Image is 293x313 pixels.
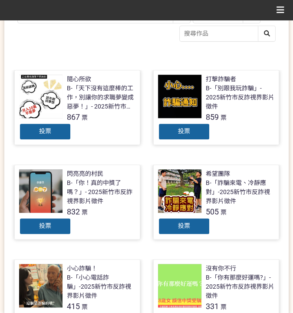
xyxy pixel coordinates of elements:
span: 832 [67,207,80,216]
div: 小心詐騙！ [67,264,97,273]
span: 投票 [39,128,51,135]
a: 希望團隊B-「詐騙來電、冷靜應對」-2025新竹市反詐視界影片徵件505票投票 [153,165,279,240]
span: 投票 [178,222,190,229]
span: 票 [82,114,88,121]
div: 隨心所欲 [67,75,91,84]
div: B-「你！真的中獎了嗎？」- 2025新竹市反詐視界影片徵件 [67,178,135,206]
a: 隨心所欲B-「天下沒有這麼棒的工作，別讓你的求職夢變成惡夢！」- 2025新竹市反詐視界影片徵件867票投票 [14,70,140,145]
span: 票 [221,209,227,216]
span: 867 [67,112,80,122]
div: B-「詐騙來電、冷靜應對」-2025新竹市反詐視界影片徵件 [206,178,274,206]
span: 票 [221,303,227,310]
div: B-「別跟我玩詐騙」- 2025新竹市反詐視界影片徵件 [206,84,274,111]
div: B-「小心電話詐騙」-2025新竹市反詐視界影片徵件 [67,273,135,300]
span: 859 [206,112,219,122]
span: 505 [206,207,219,216]
span: 投票 [39,222,51,229]
a: 閃亮亮的村民B-「你！真的中獎了嗎？」- 2025新竹市反詐視界影片徵件832票投票 [14,165,140,240]
input: 搜尋作品 [180,26,275,41]
div: B-「你有那麼好運嗎?」- 2025新竹市反詐視界影片徵件 [206,273,274,300]
span: 投票 [178,128,190,135]
span: 331 [206,302,219,311]
div: 希望團隊 [206,169,230,178]
div: 沒有你不行 [206,264,236,273]
a: 打擊詐騙者B-「別跟我玩詐騙」- 2025新竹市反詐視界影片徵件859票投票 [153,70,279,145]
div: 閃亮亮的村民 [67,169,103,178]
span: 票 [221,114,227,121]
span: 415 [67,302,80,311]
span: 票 [82,209,88,216]
span: 票 [82,303,88,310]
div: B-「天下沒有這麼棒的工作，別讓你的求職夢變成惡夢！」- 2025新竹市反詐視界影片徵件 [67,84,135,111]
div: 打擊詐騙者 [206,75,236,84]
